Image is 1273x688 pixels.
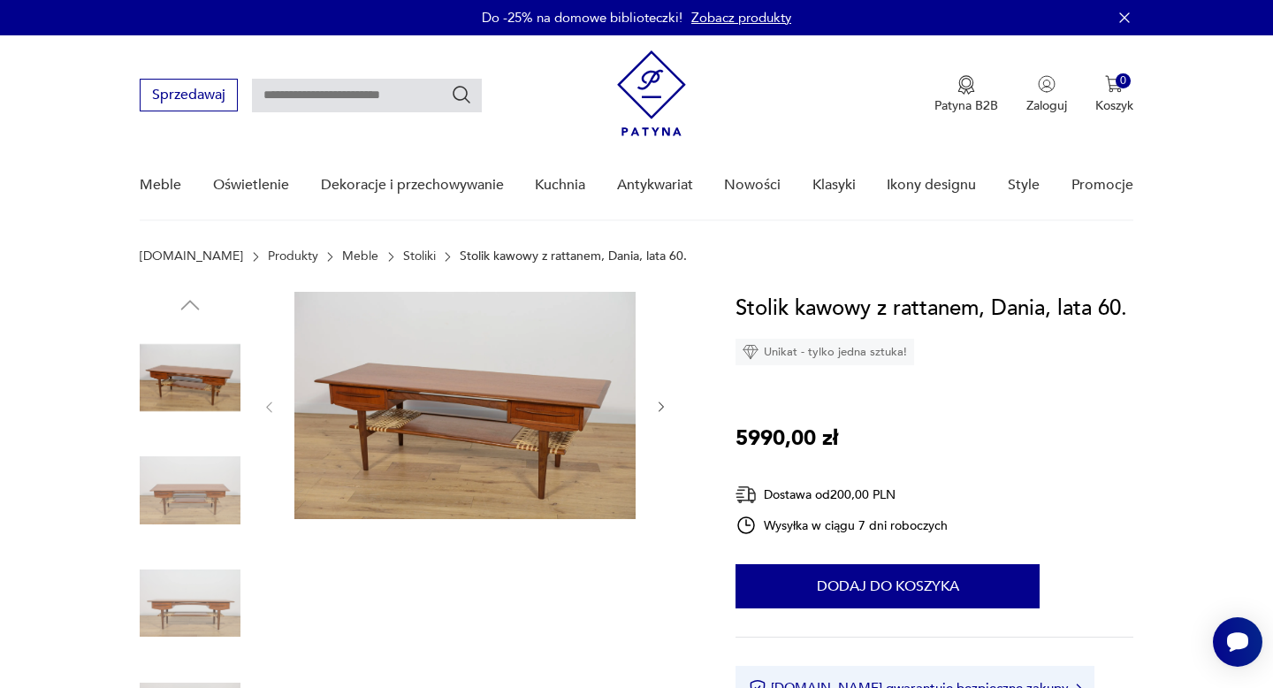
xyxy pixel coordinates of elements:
a: Sprzedawaj [140,90,238,103]
a: Meble [140,151,181,219]
a: Nowości [724,151,781,219]
button: 0Koszyk [1095,75,1133,114]
p: Do -25% na domowe biblioteczki! [482,9,682,27]
div: Dostawa od 200,00 PLN [736,484,948,506]
a: Stoliki [403,249,436,264]
p: Koszyk [1095,97,1133,114]
a: [DOMAIN_NAME] [140,249,243,264]
iframe: Smartsupp widget button [1213,617,1262,667]
img: Ikonka użytkownika [1038,75,1056,93]
a: Meble [342,249,378,264]
img: Zdjęcie produktu Stolik kawowy z rattanem, Dania, lata 60. [140,440,240,541]
img: Ikona medalu [957,75,975,95]
a: Produkty [268,249,318,264]
div: 0 [1116,73,1131,88]
button: Sprzedawaj [140,79,238,111]
a: Dekoracje i przechowywanie [321,151,504,219]
div: Unikat - tylko jedna sztuka! [736,339,914,365]
button: Dodaj do koszyka [736,564,1040,608]
a: Promocje [1071,151,1133,219]
img: Zdjęcie produktu Stolik kawowy z rattanem, Dania, lata 60. [294,292,636,519]
a: Oświetlenie [213,151,289,219]
img: Zdjęcie produktu Stolik kawowy z rattanem, Dania, lata 60. [140,553,240,654]
a: Zobacz produkty [691,9,791,27]
img: Patyna - sklep z meblami i dekoracjami vintage [617,50,686,136]
img: Ikona diamentu [743,344,758,360]
p: Patyna B2B [934,97,998,114]
a: Antykwariat [617,151,693,219]
div: Wysyłka w ciągu 7 dni roboczych [736,515,948,536]
h1: Stolik kawowy z rattanem, Dania, lata 60. [736,292,1127,325]
p: Stolik kawowy z rattanem, Dania, lata 60. [460,249,687,264]
button: Szukaj [451,84,472,105]
a: Style [1008,151,1040,219]
button: Patyna B2B [934,75,998,114]
img: Zdjęcie produktu Stolik kawowy z rattanem, Dania, lata 60. [140,327,240,428]
img: Ikona dostawy [736,484,757,506]
a: Kuchnia [535,151,585,219]
a: Klasyki [812,151,856,219]
p: Zaloguj [1026,97,1067,114]
img: Ikona koszyka [1105,75,1123,93]
button: Zaloguj [1026,75,1067,114]
a: Ikony designu [887,151,976,219]
p: 5990,00 zł [736,422,838,455]
a: Ikona medaluPatyna B2B [934,75,998,114]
